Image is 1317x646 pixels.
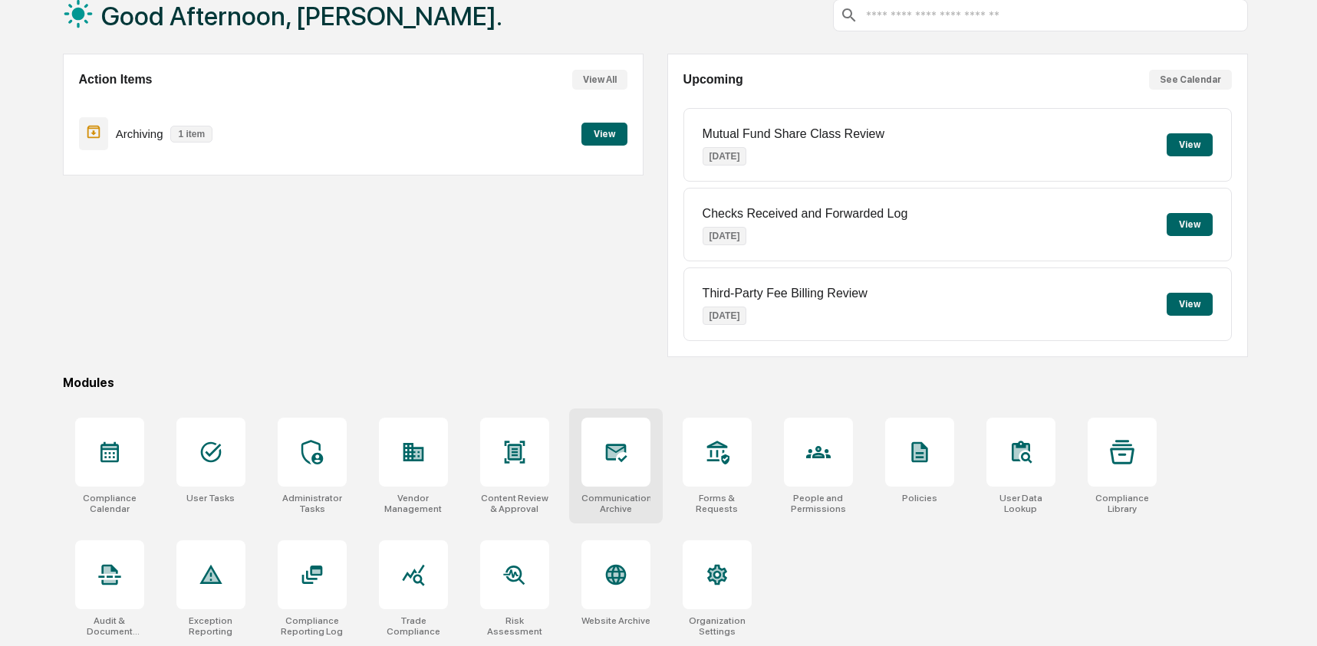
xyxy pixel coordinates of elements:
[116,127,163,140] p: Archiving
[784,493,853,514] div: People and Permissions
[703,307,747,325] p: [DATE]
[79,73,153,87] h2: Action Items
[581,126,627,140] a: View
[581,615,650,626] div: Website Archive
[902,493,937,503] div: Policies
[278,493,347,514] div: Administrator Tasks
[170,126,212,143] p: 1 item
[703,287,868,300] p: Third-Party Fee Billing Review
[379,493,448,514] div: Vendor Management
[101,1,502,31] h1: Good Afternoon, [PERSON_NAME].
[480,493,549,514] div: Content Review & Approval
[1088,493,1157,514] div: Compliance Library
[703,127,884,141] p: Mutual Fund Share Class Review
[703,147,747,166] p: [DATE]
[703,227,747,245] p: [DATE]
[278,615,347,637] div: Compliance Reporting Log
[186,493,235,503] div: User Tasks
[581,493,650,514] div: Communications Archive
[683,73,743,87] h2: Upcoming
[683,493,752,514] div: Forms & Requests
[572,70,627,90] button: View All
[703,207,908,221] p: Checks Received and Forwarded Log
[683,615,752,637] div: Organization Settings
[480,615,549,637] div: Risk Assessment
[75,493,144,514] div: Compliance Calendar
[1167,133,1213,156] button: View
[75,615,144,637] div: Audit & Document Logs
[581,123,627,146] button: View
[1167,293,1213,316] button: View
[379,615,448,637] div: Trade Compliance
[986,493,1055,514] div: User Data Lookup
[1167,213,1213,236] button: View
[63,375,1248,390] div: Modules
[1149,70,1232,90] button: See Calendar
[176,615,245,637] div: Exception Reporting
